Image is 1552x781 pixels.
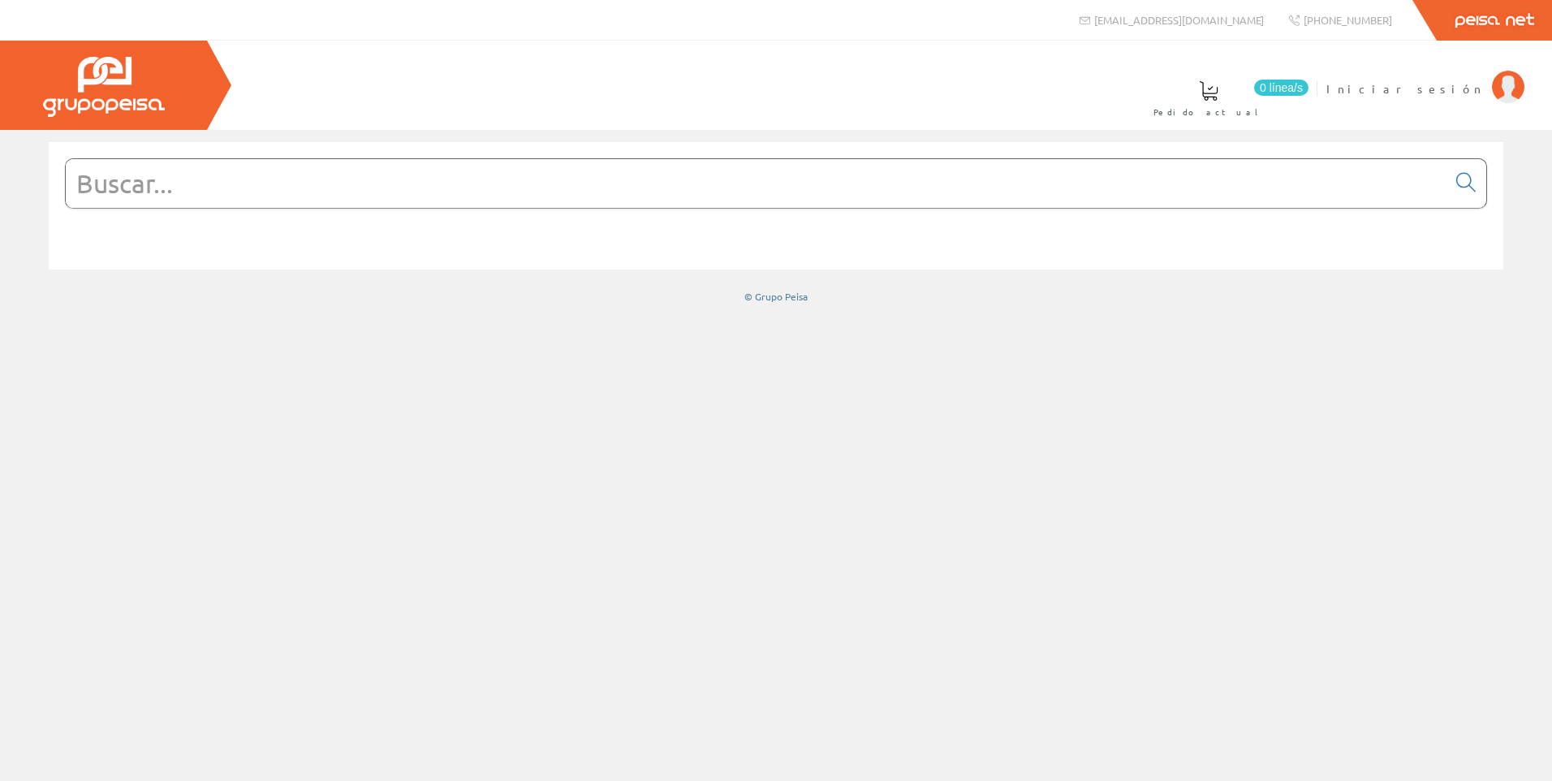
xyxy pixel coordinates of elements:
input: Buscar... [66,159,1446,208]
a: Iniciar sesión [1326,67,1524,83]
span: [EMAIL_ADDRESS][DOMAIN_NAME] [1094,13,1264,27]
img: Grupo Peisa [43,57,165,117]
div: © Grupo Peisa [49,290,1503,304]
span: [PHONE_NUMBER] [1304,13,1392,27]
span: Iniciar sesión [1326,80,1484,97]
span: Pedido actual [1153,104,1264,120]
span: 0 línea/s [1254,80,1308,96]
